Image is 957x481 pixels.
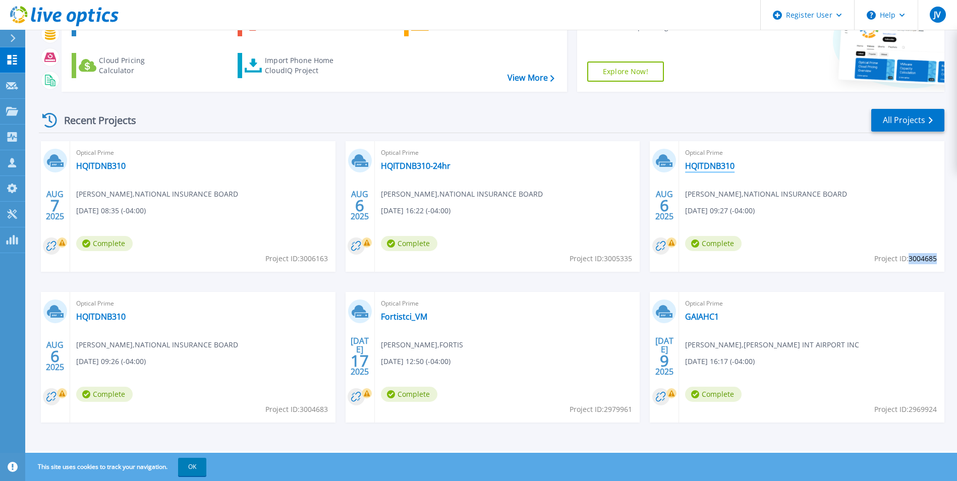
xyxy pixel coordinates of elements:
[28,458,206,476] span: This site uses cookies to track your navigation.
[685,298,938,309] span: Optical Prime
[934,11,941,19] span: JV
[72,53,184,78] a: Cloud Pricing Calculator
[381,339,463,350] span: [PERSON_NAME] , FORTIS
[76,387,133,402] span: Complete
[381,236,437,251] span: Complete
[265,253,328,264] span: Project ID: 3006163
[355,201,364,210] span: 6
[570,404,632,415] span: Project ID: 2979961
[381,312,427,322] a: Fortistci_VM
[381,147,634,158] span: Optical Prime
[76,189,238,200] span: [PERSON_NAME] , NATIONAL INSURANCE BOARD
[685,356,755,367] span: [DATE] 16:17 (-04:00)
[50,201,60,210] span: 7
[685,147,938,158] span: Optical Prime
[685,205,755,216] span: [DATE] 09:27 (-04:00)
[685,312,719,322] a: GAIAHC1
[381,298,634,309] span: Optical Prime
[685,236,742,251] span: Complete
[265,404,328,415] span: Project ID: 3004683
[381,387,437,402] span: Complete
[76,356,146,367] span: [DATE] 09:26 (-04:00)
[570,253,632,264] span: Project ID: 3005335
[655,187,674,224] div: AUG 2025
[685,387,742,402] span: Complete
[587,62,664,82] a: Explore Now!
[871,109,944,132] a: All Projects
[381,161,451,171] a: HQITDNB310-24hr
[874,404,937,415] span: Project ID: 2969924
[76,161,126,171] a: HQITDNB310
[381,205,451,216] span: [DATE] 16:22 (-04:00)
[45,187,65,224] div: AUG 2025
[45,338,65,375] div: AUG 2025
[99,55,180,76] div: Cloud Pricing Calculator
[350,187,369,224] div: AUG 2025
[351,356,369,365] span: 17
[508,73,554,83] a: View More
[655,338,674,375] div: [DATE] 2025
[685,339,859,350] span: [PERSON_NAME] , [PERSON_NAME] INT AIRPORT INC
[76,312,126,322] a: HQITDNB310
[50,352,60,360] span: 6
[39,108,150,133] div: Recent Projects
[76,147,329,158] span: Optical Prime
[76,339,238,350] span: [PERSON_NAME] , NATIONAL INSURANCE BOARD
[381,189,543,200] span: [PERSON_NAME] , NATIONAL INSURANCE BOARD
[76,298,329,309] span: Optical Prime
[660,201,669,210] span: 6
[350,338,369,375] div: [DATE] 2025
[178,458,206,476] button: OK
[76,236,133,251] span: Complete
[660,356,669,365] span: 9
[265,55,344,76] div: Import Phone Home CloudIQ Project
[874,253,937,264] span: Project ID: 3004685
[381,356,451,367] span: [DATE] 12:50 (-04:00)
[685,161,735,171] a: HQITDNB310
[685,189,847,200] span: [PERSON_NAME] , NATIONAL INSURANCE BOARD
[76,205,146,216] span: [DATE] 08:35 (-04:00)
